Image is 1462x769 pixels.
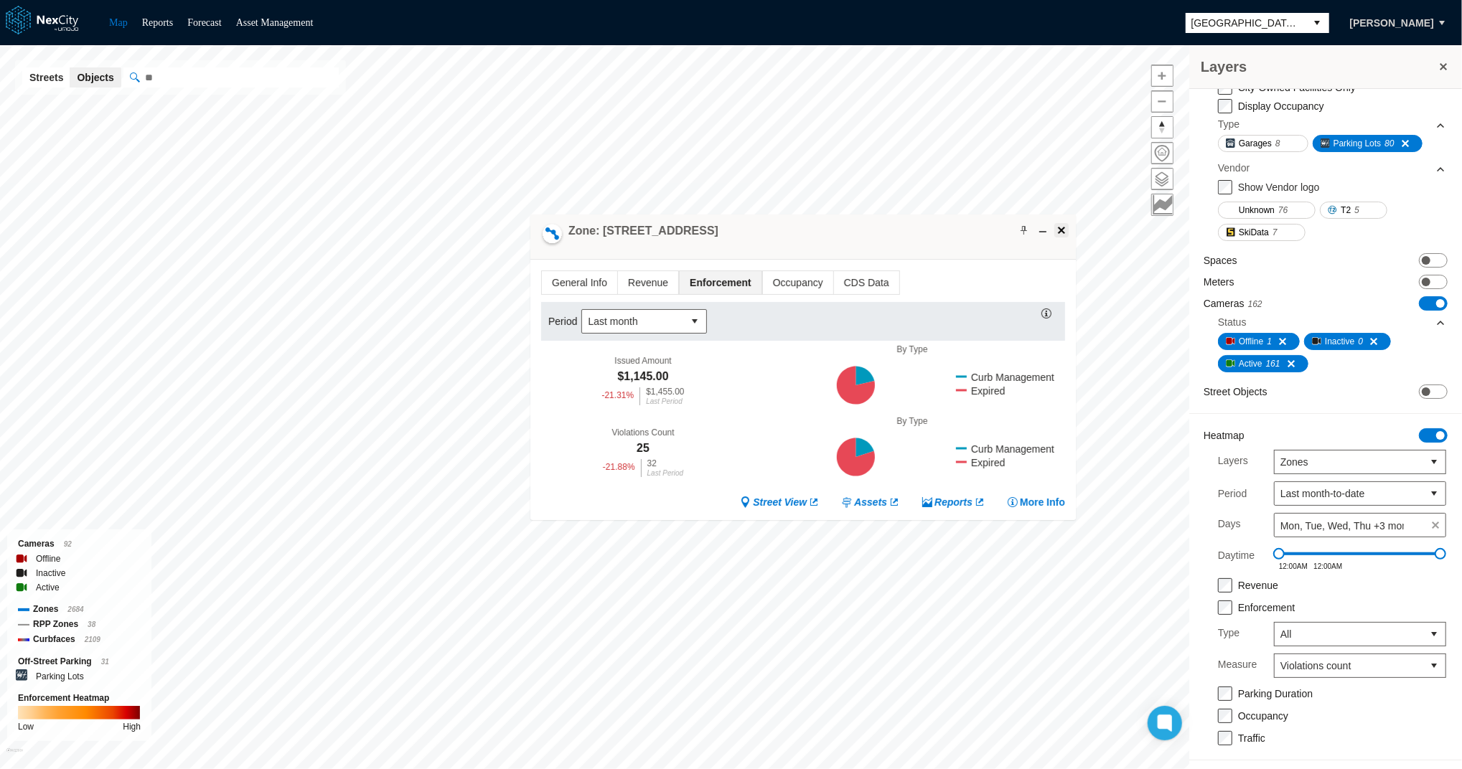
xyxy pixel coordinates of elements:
h3: Layers [1201,57,1436,77]
div: Last Period [647,470,684,477]
div: Status [1218,315,1247,329]
span: 2684 [67,605,83,613]
span: Objects [77,70,113,85]
span: 161 [1266,357,1280,371]
span: Unknown [1239,203,1275,217]
span: 5 [1354,203,1359,217]
span: Offline [1239,334,1263,349]
div: Type [1218,113,1446,135]
label: Spaces [1204,253,1237,268]
label: Daytime [1218,544,1255,570]
div: Status [1218,311,1446,333]
div: High [123,720,141,734]
label: Period [548,314,581,329]
div: Issued Amount [615,356,672,366]
label: Inactive [36,566,65,580]
div: -21.88 % [603,459,635,477]
a: Mapbox homepage [6,748,23,765]
span: Active [1239,357,1262,371]
a: Forecast [187,17,221,28]
label: Revenue [1238,580,1278,591]
label: Parking Duration [1238,688,1313,699]
label: Offline [36,552,60,566]
button: Parking Lots80 [1313,135,1423,152]
span: General Info [542,271,617,294]
button: select [1423,450,1445,473]
button: More Info [1007,495,1065,509]
span: 12:00AM [1313,562,1342,570]
span: Mon, Tue, Wed, Thu +3 more [1280,519,1411,533]
a: Assets [842,495,901,509]
span: 80 [1384,136,1394,151]
span: Street View [754,495,807,509]
label: Meters [1204,275,1234,289]
div: Vendor [1218,157,1446,179]
a: Asset Management [236,17,314,28]
div: Cameras [18,537,141,552]
div: 0 - 1440 [1279,552,1440,555]
h4: Double-click to make header text selectable [568,223,718,239]
button: [PERSON_NAME] [1335,11,1449,35]
span: 7 [1273,225,1278,240]
label: Parking Lots [36,669,84,684]
div: $1,145.00 [618,369,669,384]
span: Inactive [1325,334,1354,349]
img: enforcement [18,706,140,720]
button: Home [1151,142,1173,164]
label: Show Vendor logo [1238,181,1320,193]
div: 25 [637,440,650,456]
div: Vendor [1218,161,1250,175]
span: 12:00AM [1279,562,1308,570]
button: select [1423,654,1445,677]
div: Low [18,720,34,734]
span: Last month-to-date [1280,486,1417,501]
div: -21.31 % [602,387,634,405]
span: Occupancy [763,271,833,294]
span: Zones [1280,455,1417,469]
div: Zones [18,602,141,617]
button: Reset bearing to north [1151,116,1173,138]
span: Violations count [1280,659,1417,673]
span: Drag [1435,548,1446,560]
div: By Type [759,344,1065,354]
button: select [1423,482,1445,505]
span: All [1280,627,1417,641]
div: Type [1218,117,1240,131]
div: Violations Count [612,428,675,438]
a: Street View [741,495,820,509]
span: T2 [1341,203,1351,217]
button: T25 [1320,202,1387,219]
span: Garages [1239,136,1272,151]
label: Heatmap [1204,428,1245,443]
label: Period [1218,486,1247,501]
label: Street Objects [1204,384,1267,399]
span: Parking Lots [1334,136,1382,151]
span: 38 [88,621,95,628]
div: 32 [647,459,684,468]
button: select [1306,13,1329,33]
span: Streets [29,70,63,85]
span: 76 [1278,203,1288,217]
span: Reports [935,495,973,509]
span: 1 [1267,334,1272,349]
button: Unknown76 [1218,202,1316,219]
div: Last Period [647,398,685,405]
label: Type [1218,622,1240,646]
span: [GEOGRAPHIC_DATA][PERSON_NAME] [1191,16,1301,30]
button: Garages8 [1218,135,1308,152]
span: Assets [855,495,888,509]
button: Offline1 [1218,333,1300,350]
label: Measure [1218,654,1257,678]
label: Traffic [1238,732,1265,744]
span: Zoom out [1152,91,1173,112]
label: Cameras [1204,296,1262,311]
span: Reset bearing to north [1152,117,1173,138]
span: 2109 [85,636,100,643]
span: 162 [1248,299,1262,309]
button: Zoom out [1151,90,1173,113]
button: Streets [22,67,70,88]
span: More Info [1020,495,1065,509]
div: By Type [759,416,1065,426]
span: [PERSON_NAME] [1350,16,1434,30]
